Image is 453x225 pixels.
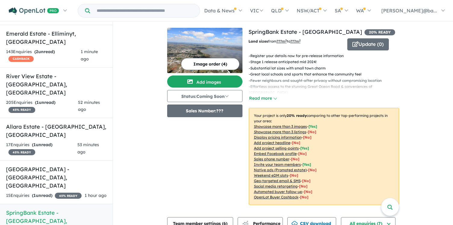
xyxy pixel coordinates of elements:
[287,39,301,43] span: to
[254,173,288,178] u: Weekend eDM slots
[36,49,38,54] span: 2
[81,49,98,62] span: 1 minute ago
[77,142,99,155] span: 53 minutes ago
[8,107,35,113] span: 45 % READY
[9,7,59,15] img: Openlot PRO Logo White
[290,173,298,178] span: [No]
[6,48,81,63] div: 143 Enquir ies
[35,100,55,105] strong: ( unread)
[242,221,248,224] img: line-chart.svg
[303,135,311,140] span: [ No ]
[300,195,308,199] span: [No]
[254,184,298,188] u: Social media retargeting
[290,39,301,43] u: ???m
[6,72,107,97] h5: River View Estate - [GEOGRAPHIC_DATA] , [GEOGRAPHIC_DATA]
[287,113,307,118] b: 20 % ready
[276,39,287,43] u: ??? m
[8,149,35,155] span: 45 % READY
[308,130,316,134] span: [ No ]
[285,39,287,42] sup: 2
[6,99,78,114] div: 205 Enquir ies
[78,100,100,112] span: 52 minutes ago
[6,141,77,156] div: 17 Enquir ies
[254,146,299,150] u: Add project selling-points
[364,29,395,35] span: 20 % READY
[254,140,290,145] u: Add project headline
[254,178,301,183] u: Geo-targeted email & SMS
[254,195,298,199] u: OpenLot Buyer Cashback
[249,78,404,84] p: - Fewer neighbours and sought-after privacy without compromising location
[254,189,302,194] u: Automated buyer follow-up
[32,142,52,147] strong: ( unread)
[254,151,297,156] u: Embed Facebook profile
[248,38,343,44] p: from
[6,123,107,139] h5: Allara Estate - [GEOGRAPHIC_DATA] , [GEOGRAPHIC_DATA]
[249,95,277,102] button: Read more
[85,193,107,198] span: 1 hour ago
[36,100,39,105] span: 1
[299,39,301,42] sup: 2
[6,165,107,190] h5: [GEOGRAPHIC_DATA] - [GEOGRAPHIC_DATA] , [GEOGRAPHIC_DATA]
[34,49,55,54] strong: ( unread)
[249,84,404,96] p: - Effortless access to the stunning Great Ocean Road & conveniences of [GEOGRAPHIC_DATA]
[254,130,306,134] u: Showcase more than 3 listings
[249,53,404,59] p: - Register your details now for pre-release information
[302,178,311,183] span: [No]
[33,142,36,147] span: 1
[249,71,404,77] p: - Great local schools and sports that enhance the community feel
[181,58,239,70] button: Image order (4)
[167,90,242,102] button: Status:Coming Soon
[302,162,311,167] span: [ Yes ]
[32,193,52,198] strong: ( unread)
[308,124,317,129] span: [ Yes ]
[6,192,82,199] div: 15 Enquir ies
[249,65,404,71] p: - Substantial lot sizes with small town charm
[347,38,389,50] button: Update (0)
[167,104,242,117] button: Sales Number:???
[248,39,268,43] b: Land sizes
[167,76,242,88] button: Add images
[249,108,399,205] p: Your project is only comparing to other top-performing projects in your area: - - - - - - - - - -...
[8,56,34,62] span: CASHBACK
[248,28,362,35] a: SpringBank Estate - [GEOGRAPHIC_DATA]
[55,193,82,199] span: 45 % READY
[33,193,36,198] span: 1
[91,4,198,17] input: Try estate name, suburb, builder or developer
[254,135,301,140] u: Display pricing information
[249,59,404,65] p: - Stage 1 release anticipated mid 2024!
[308,168,317,172] span: [No]
[254,157,289,161] u: Sales phone number
[6,30,107,46] h5: Emerald Estate - Elliminyt , [GEOGRAPHIC_DATA]
[291,157,299,161] span: [ No ]
[254,162,301,167] u: Invite your team members
[292,140,300,145] span: [ No ]
[167,28,242,73] img: SpringBank Estate - Elliminyt
[304,189,312,194] span: [No]
[298,151,307,156] span: [ No ]
[254,168,307,172] u: Native ads (Promoted estate)
[254,124,307,129] u: Showcase more than 3 images
[299,184,308,188] span: [No]
[381,8,437,14] span: [PERSON_NAME]@ba...
[300,146,309,150] span: [ Yes ]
